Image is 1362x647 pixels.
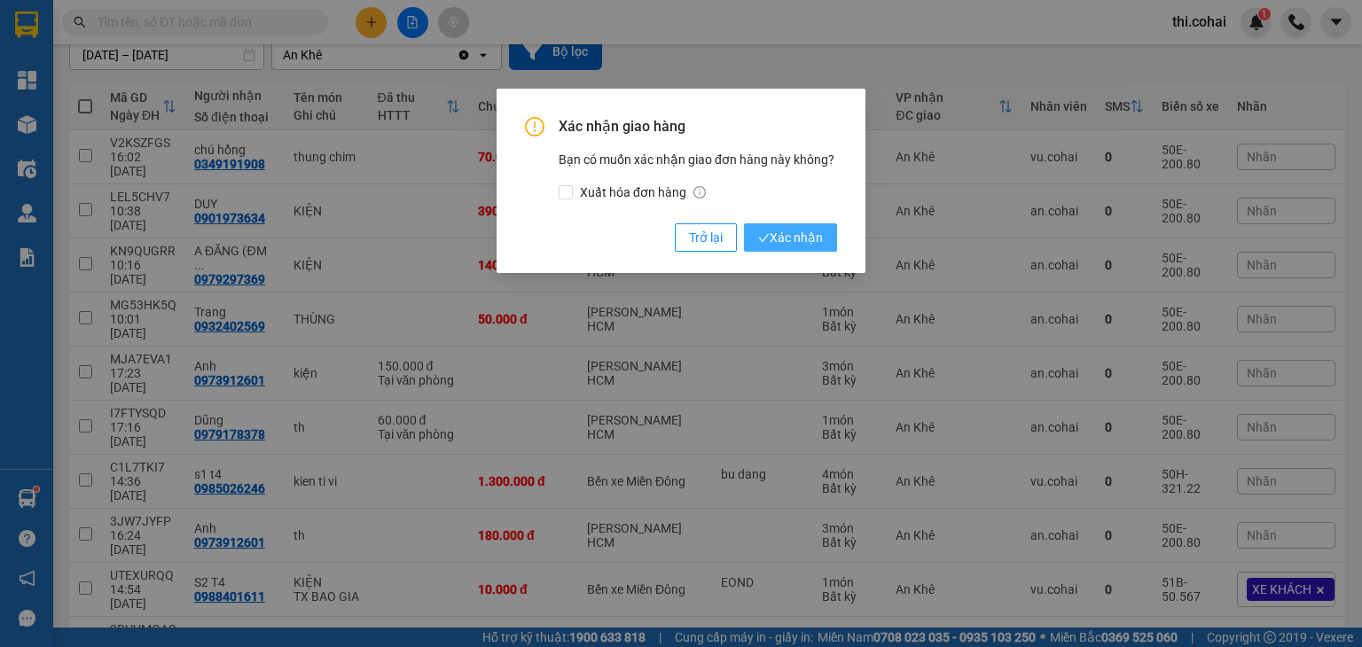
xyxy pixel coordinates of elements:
span: check [758,232,770,244]
span: Xác nhận [758,228,823,247]
div: Bạn có muốn xác nhận giao đơn hàng này không? [559,150,837,202]
span: Xác nhận giao hàng [559,117,837,136]
span: exclamation-circle [525,117,544,136]
button: Trở lại [675,223,737,252]
span: Xuất hóa đơn hàng [573,183,713,202]
span: Trở lại [689,228,723,247]
button: checkXác nhận [744,223,837,252]
span: info-circle [693,186,706,199]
